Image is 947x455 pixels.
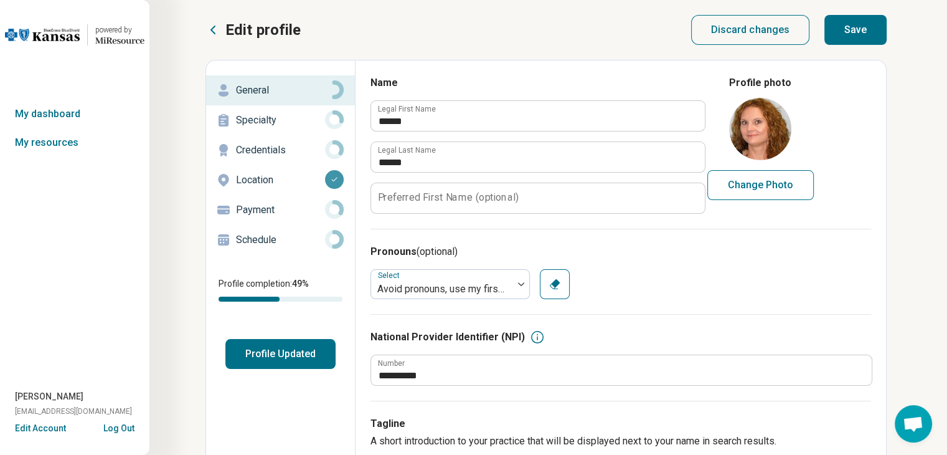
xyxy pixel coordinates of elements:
a: General [206,75,355,105]
p: Edit profile [225,20,301,40]
legend: Profile photo [729,75,791,90]
div: Avoid pronouns, use my first name [377,282,507,297]
div: Open chat [895,405,932,443]
p: A short introduction to your practice that will be displayed next to your name in search results. [370,434,871,449]
button: Change Photo [707,170,814,200]
div: Profile completion [219,297,342,302]
button: Profile Updated [225,339,336,369]
div: Profile completion: [206,270,355,309]
h3: National Provider Identifier (NPI) [370,330,525,345]
p: Payment [236,203,325,218]
p: Schedule [236,232,325,247]
button: Edit profile [205,20,301,40]
p: General [236,83,325,98]
h3: Tagline [370,416,871,431]
label: Preferred First Name (optional) [378,193,519,203]
span: [PERSON_NAME] [15,390,83,403]
a: Credentials [206,135,355,165]
label: Select [378,271,402,280]
p: Credentials [236,143,325,158]
button: Save [824,15,887,45]
a: Schedule [206,225,355,255]
span: [EMAIL_ADDRESS][DOMAIN_NAME] [15,406,132,417]
label: Legal First Name [378,105,436,113]
h3: Pronouns [370,244,871,259]
button: Log Out [103,422,134,432]
a: Blue Cross Blue Shield Kansaspowered by [5,20,144,50]
span: (optional) [417,246,458,257]
label: Number [378,360,405,367]
div: powered by [95,24,144,36]
a: Payment [206,195,355,225]
label: Legal Last Name [378,146,436,154]
h3: Name [370,75,704,90]
a: Location [206,165,355,195]
button: Edit Account [15,422,66,435]
img: avatar image [729,98,791,160]
a: Specialty [206,105,355,135]
p: Specialty [236,113,325,128]
span: 49 % [292,279,309,289]
img: Blue Cross Blue Shield Kansas [5,20,80,50]
p: Location [236,173,325,188]
button: Discard changes [691,15,810,45]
